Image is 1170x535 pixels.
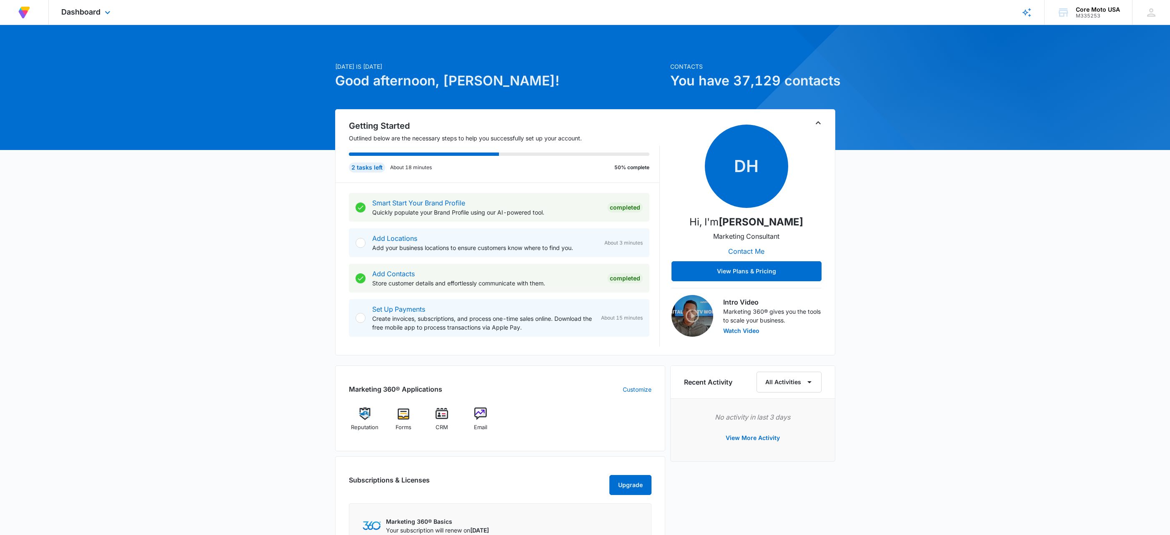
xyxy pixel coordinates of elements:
[372,243,598,252] p: Add your business locations to ensure customers know where to find you.
[363,521,381,530] img: Marketing 360 Logo
[470,527,489,534] span: [DATE]
[349,384,442,394] h2: Marketing 360® Applications
[372,279,601,287] p: Store customer details and effortlessly communicate with them.
[670,62,835,71] p: Contacts
[386,526,489,535] p: Your subscription will renew on
[670,71,835,91] h1: You have 37,129 contacts
[17,5,32,20] img: Volusion
[717,428,788,448] button: View More Activity
[623,385,651,394] a: Customize
[720,241,773,261] button: Contact Me
[1076,6,1120,13] div: account name
[387,407,419,437] a: Forms
[351,423,378,432] span: Reputation
[684,412,822,422] p: No activity in last 3 days
[390,164,432,171] p: About 18 minutes
[335,71,665,91] h1: Good afternoon, [PERSON_NAME]!
[372,270,415,278] a: Add Contacts
[349,120,660,132] h2: Getting Started
[372,305,425,313] a: Set Up Payments
[757,372,822,392] button: All Activities
[713,231,779,241] p: Marketing Consultant
[474,423,487,432] span: Email
[349,134,660,142] p: Outlined below are the necessary steps to help you successfully set up your account.
[601,314,643,322] span: About 15 minutes
[349,407,381,437] a: Reputation
[386,517,489,526] p: Marketing 360® Basics
[465,407,497,437] a: Email
[349,162,385,172] div: 2 tasks left
[684,377,732,387] h6: Recent Activity
[396,423,411,432] span: Forms
[436,423,448,432] span: CRM
[349,475,430,492] h2: Subscriptions & Licenses
[614,164,649,171] p: 50% complete
[607,202,643,212] div: Completed
[1076,13,1120,19] div: account id
[689,215,803,230] p: Hi, I'm
[426,407,458,437] a: CRM
[372,199,465,207] a: Smart Start Your Brand Profile
[719,216,803,228] strong: [PERSON_NAME]
[372,314,594,332] p: Create invoices, subscriptions, and process one-time sales online. Download the free mobile app t...
[372,234,417,242] a: Add Locations
[705,125,788,208] span: DH
[671,261,822,281] button: View Plans & Pricing
[723,328,759,334] button: Watch Video
[813,118,823,128] button: Toggle Collapse
[671,295,713,337] img: Intro Video
[723,307,822,325] p: Marketing 360® gives you the tools to scale your business.
[723,297,822,307] h3: Intro Video
[335,62,665,71] p: [DATE] is [DATE]
[61,7,100,16] span: Dashboard
[372,208,601,217] p: Quickly populate your Brand Profile using our AI-powered tool.
[607,273,643,283] div: Completed
[609,475,651,495] button: Upgrade
[604,239,643,247] span: About 3 minutes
